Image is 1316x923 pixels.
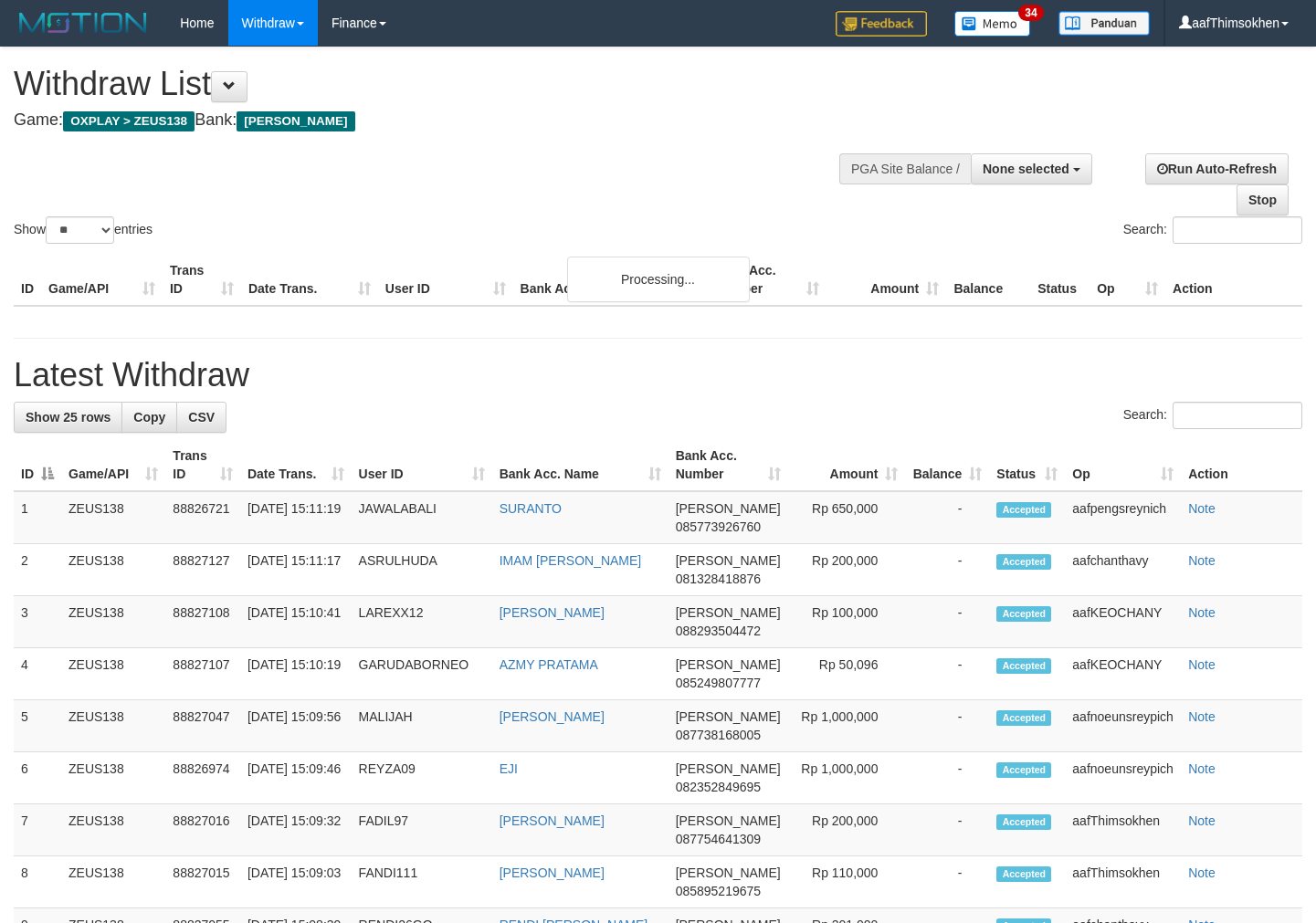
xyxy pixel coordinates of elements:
[788,700,906,752] td: Rp 1,000,000
[240,700,352,752] td: [DATE] 15:09:56
[121,402,177,433] a: Copy
[989,439,1065,491] th: Status: activate to sort column ascending
[61,804,165,856] td: ZEUS138
[1165,254,1302,306] th: Action
[1065,439,1181,491] th: Op: activate to sort column ascending
[676,813,781,828] span: [PERSON_NAME]
[676,780,761,794] span: Copy 082352849695 to clipboard
[971,153,1092,184] button: None selected
[905,491,989,544] td: -
[240,752,352,804] td: [DATE] 15:09:46
[996,502,1051,518] span: Accepted
[676,553,781,568] span: [PERSON_NAME]
[378,254,513,306] th: User ID
[676,624,761,638] span: Copy 088293504472 to clipboard
[14,216,153,244] label: Show entries
[61,491,165,544] td: ZEUS138
[676,657,781,672] span: [PERSON_NAME]
[14,700,61,752] td: 5
[1123,402,1302,429] label: Search:
[240,596,352,648] td: [DATE] 15:10:41
[946,254,1030,306] th: Balance
[1188,813,1216,828] a: Note
[905,596,989,648] td: -
[1090,254,1165,306] th: Op
[352,856,492,908] td: FANDI111
[352,804,492,856] td: FADIL97
[14,752,61,804] td: 6
[1173,402,1302,429] input: Search:
[996,866,1051,882] span: Accepted
[1145,153,1289,184] a: Run Auto-Refresh
[1188,865,1216,880] a: Note
[240,439,352,491] th: Date Trans.: activate to sort column ascending
[240,804,352,856] td: [DATE] 15:09:32
[1188,657,1216,672] a: Note
[352,648,492,700] td: GARUDABORNEO
[905,439,989,491] th: Balance: activate to sort column ascending
[1065,648,1181,700] td: aafKEOCHANY
[46,216,114,244] select: Showentries
[996,606,1051,622] span: Accepted
[14,111,859,130] h4: Game: Bank:
[1065,856,1181,908] td: aafThimsokhen
[905,544,989,596] td: -
[240,856,352,908] td: [DATE] 15:09:03
[788,596,906,648] td: Rp 100,000
[1058,11,1150,36] img: panduan.png
[26,410,111,425] span: Show 25 rows
[14,357,1302,393] h1: Latest Withdraw
[788,804,906,856] td: Rp 200,000
[1188,553,1216,568] a: Note
[788,856,906,908] td: Rp 110,000
[676,572,761,586] span: Copy 081328418876 to clipboard
[352,752,492,804] td: REYZA09
[165,804,240,856] td: 88827016
[788,491,906,544] td: Rp 650,000
[676,865,781,880] span: [PERSON_NAME]
[352,544,492,596] td: ASRULHUDA
[500,865,605,880] a: [PERSON_NAME]
[567,257,750,302] div: Processing...
[836,11,927,37] img: Feedback.jpg
[61,752,165,804] td: ZEUS138
[188,410,215,425] span: CSV
[165,752,240,804] td: 88826974
[905,648,989,700] td: -
[61,856,165,908] td: ZEUS138
[676,884,761,898] span: Copy 085895219675 to clipboard
[352,596,492,648] td: LAREXX12
[676,501,781,516] span: [PERSON_NAME]
[905,804,989,856] td: -
[788,544,906,596] td: Rp 200,000
[500,501,562,516] a: SURANTO
[1237,184,1289,215] a: Stop
[905,700,989,752] td: -
[1173,216,1302,244] input: Search:
[14,402,122,433] a: Show 25 rows
[165,648,240,700] td: 88827107
[500,553,642,568] a: IMAM [PERSON_NAME]
[983,162,1069,176] span: None selected
[61,700,165,752] td: ZEUS138
[165,544,240,596] td: 88827127
[676,761,781,776] span: [PERSON_NAME]
[352,439,492,491] th: User ID: activate to sort column ascending
[788,439,906,491] th: Amount: activate to sort column ascending
[1065,596,1181,648] td: aafKEOCHANY
[14,439,61,491] th: ID: activate to sort column descending
[41,254,163,306] th: Game/API
[240,544,352,596] td: [DATE] 15:11:17
[14,544,61,596] td: 2
[165,491,240,544] td: 88826721
[500,813,605,828] a: [PERSON_NAME]
[707,254,826,306] th: Bank Acc. Number
[500,657,598,672] a: AZMY PRATAMA
[905,752,989,804] td: -
[352,700,492,752] td: MALIJAH
[788,648,906,700] td: Rp 50,096
[954,11,1031,37] img: Button%20Memo.svg
[1123,216,1302,244] label: Search:
[241,254,378,306] th: Date Trans.
[165,439,240,491] th: Trans ID: activate to sort column ascending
